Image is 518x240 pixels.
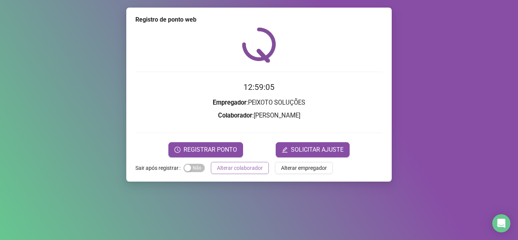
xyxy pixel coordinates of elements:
[213,99,246,106] strong: Empregador
[135,111,383,121] h3: : [PERSON_NAME]
[242,27,276,63] img: QRPoint
[275,162,333,174] button: Alterar empregador
[282,147,288,153] span: edit
[135,162,184,174] label: Sair após registrar
[184,145,237,154] span: REGISTRAR PONTO
[291,145,344,154] span: SOLICITAR AJUSTE
[492,214,510,232] div: Open Intercom Messenger
[174,147,181,153] span: clock-circle
[281,164,327,172] span: Alterar empregador
[168,142,243,157] button: REGISTRAR PONTO
[217,164,263,172] span: Alterar colaborador
[135,98,383,108] h3: : PEIXOTO SOLUÇÕES
[243,83,275,92] time: 12:59:05
[276,142,350,157] button: editSOLICITAR AJUSTE
[211,162,269,174] button: Alterar colaborador
[218,112,252,119] strong: Colaborador
[135,15,383,24] div: Registro de ponto web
